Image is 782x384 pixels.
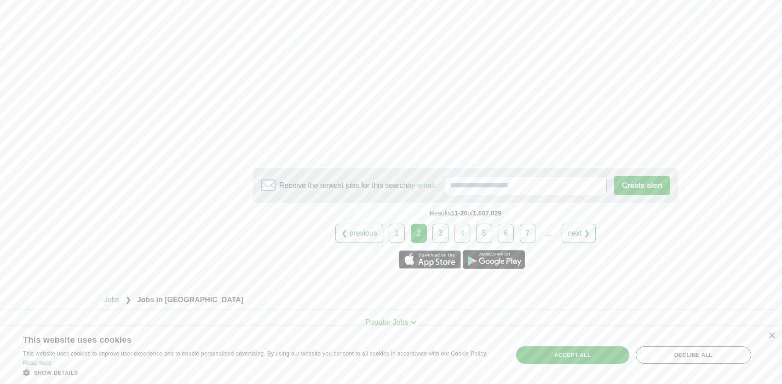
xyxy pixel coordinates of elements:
[104,296,120,304] a: Jobs
[516,346,629,364] div: Accept all
[23,350,488,357] span: This website uses cookies to improve user experience and to enable personalised advertising. By u...
[399,250,461,269] a: Get the iPhone app
[34,370,78,376] span: Show details
[432,224,448,243] a: 3
[451,209,467,217] span: 11-20
[365,318,408,326] span: Popular Jobs
[463,250,525,269] a: Get the Android app
[125,296,131,304] span: ❯
[768,333,775,339] div: Close
[410,321,417,325] img: toggle icon
[454,224,470,243] a: 4
[498,224,514,243] a: 6
[540,224,558,243] div: ...
[335,224,383,243] a: ❮ previous
[23,360,52,366] a: Read more, opens a new window
[23,368,499,377] div: Show details
[562,224,596,243] a: next ❯
[614,176,670,195] button: Create alert
[279,180,437,191] span: Receive the newest jobs for this search :
[411,224,427,243] div: 2
[23,332,476,345] div: This website uses cookies
[137,296,243,304] strong: Jobs in [GEOGRAPHIC_DATA]
[389,224,405,243] a: 1
[476,224,492,243] a: 5
[636,346,751,364] div: Decline all
[473,209,501,217] span: 1,607,029
[253,203,678,224] div: Results of
[407,181,435,189] a: by email
[520,224,536,243] a: 7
